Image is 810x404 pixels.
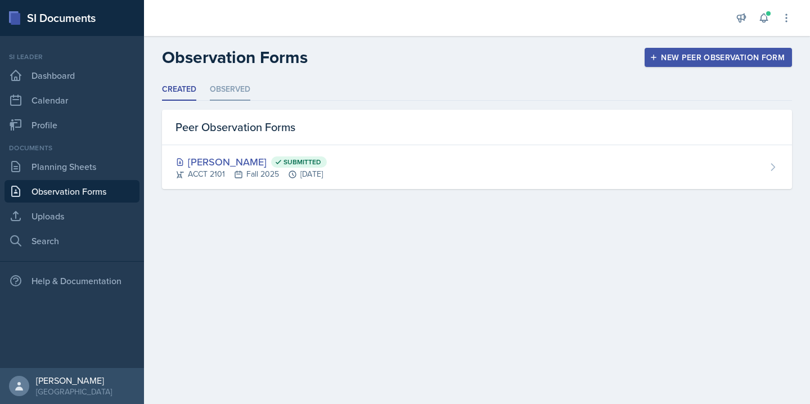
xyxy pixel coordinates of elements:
[4,52,139,62] div: Si leader
[4,89,139,111] a: Calendar
[4,155,139,178] a: Planning Sheets
[36,386,112,397] div: [GEOGRAPHIC_DATA]
[4,64,139,87] a: Dashboard
[4,270,139,292] div: Help & Documentation
[175,154,327,169] div: [PERSON_NAME]
[645,48,792,67] button: New Peer Observation Form
[210,79,250,101] li: Observed
[162,110,792,145] div: Peer Observation Forms
[4,143,139,153] div: Documents
[175,168,327,180] div: ACCT 2101 Fall 2025 [DATE]
[4,114,139,136] a: Profile
[36,375,112,386] div: [PERSON_NAME]
[162,47,308,68] h2: Observation Forms
[4,230,139,252] a: Search
[652,53,785,62] div: New Peer Observation Form
[4,180,139,203] a: Observation Forms
[4,205,139,227] a: Uploads
[162,145,792,189] a: [PERSON_NAME] Submitted ACCT 2101Fall 2025[DATE]
[283,158,321,167] span: Submitted
[162,79,196,101] li: Created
